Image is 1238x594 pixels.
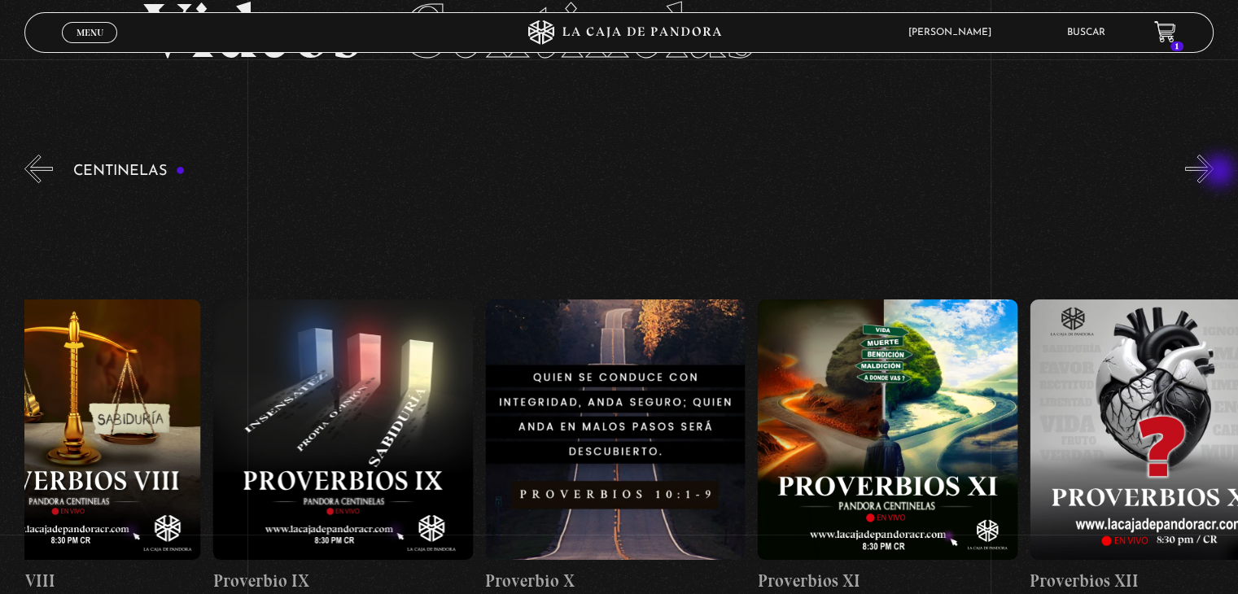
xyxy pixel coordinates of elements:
[71,41,109,52] span: Cerrar
[1185,155,1214,183] button: Next
[1154,21,1176,43] a: 1
[485,568,745,594] h4: Proverbio X
[77,28,103,37] span: Menu
[212,568,472,594] h4: Proverbio IX
[73,164,185,179] h3: Centinelas
[757,568,1017,594] h4: Proverbios XI
[1170,41,1183,51] span: 1
[24,155,53,183] button: Previous
[900,28,1008,37] span: [PERSON_NAME]
[1067,28,1105,37] a: Buscar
